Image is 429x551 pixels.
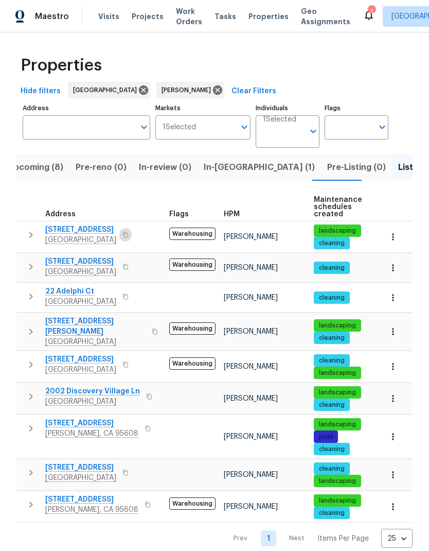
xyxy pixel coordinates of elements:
span: Address [45,211,76,218]
span: landscaping [315,420,360,429]
span: cleaning [315,464,349,473]
span: Warehousing [169,357,216,370]
span: 1 Selected [263,115,296,124]
span: cleaning [315,356,349,365]
label: Address [23,105,150,111]
button: Open [375,120,389,134]
button: Open [306,124,320,139]
div: [GEOGRAPHIC_DATA] [68,82,150,98]
span: cleaning [315,239,349,248]
span: [PERSON_NAME] [224,233,278,240]
span: Warehousing [169,322,216,335]
span: Pre-reno (0) [76,160,127,175]
button: Clear Filters [227,82,280,101]
span: cleaning [315,264,349,272]
span: cleaning [315,401,349,409]
span: [PERSON_NAME] [224,471,278,478]
span: In-[GEOGRAPHIC_DATA] (1) [204,160,315,175]
span: Properties [21,60,102,71]
span: Warehousing [169,259,216,271]
span: landscaping [315,477,360,486]
p: Items Per Page [317,533,369,544]
span: cleaning [315,445,349,454]
span: Warehousing [169,228,216,240]
span: Projects [132,11,164,22]
span: cleaning [315,334,349,342]
div: [PERSON_NAME] [156,82,224,98]
span: Visits [98,11,119,22]
span: cleaning [315,509,349,518]
span: Tasks [214,13,236,20]
span: Hide filters [21,85,61,98]
span: [GEOGRAPHIC_DATA] [73,85,141,95]
span: Maintenance schedules created [314,196,362,218]
span: In-review (0) [139,160,191,175]
span: [PERSON_NAME] [162,85,215,95]
span: Maestro [35,11,69,22]
span: pool [315,433,337,441]
span: landscaping [315,496,360,505]
span: Properties [248,11,289,22]
label: Markets [155,105,251,111]
span: Geo Assignments [301,6,350,27]
a: Goto page 1 [261,530,276,546]
div: 1 [368,6,375,16]
span: cleaning [315,294,349,302]
label: Individuals [256,105,319,111]
span: [PERSON_NAME] [224,294,278,301]
span: 1 Selected [163,123,196,132]
span: [PERSON_NAME] [224,264,278,271]
span: Flags [169,211,189,218]
span: landscaping [315,321,360,330]
span: [PERSON_NAME] [224,328,278,335]
span: Pre-Listing (0) [327,160,386,175]
span: landscaping [315,388,360,397]
label: Flags [325,105,388,111]
span: [PERSON_NAME] [224,395,278,402]
span: Clear Filters [231,85,276,98]
button: Open [237,120,252,134]
span: Work Orders [176,6,202,27]
span: landscaping [315,227,360,235]
span: [PERSON_NAME] [224,503,278,510]
span: HPM [224,211,240,218]
nav: Pagination Navigation [224,529,413,548]
button: Open [137,120,151,134]
span: landscaping [315,369,360,377]
span: Upcoming (8) [8,160,63,175]
span: Warehousing [169,497,216,510]
span: [PERSON_NAME] [224,363,278,370]
button: Hide filters [16,82,65,101]
span: [PERSON_NAME] [224,433,278,440]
